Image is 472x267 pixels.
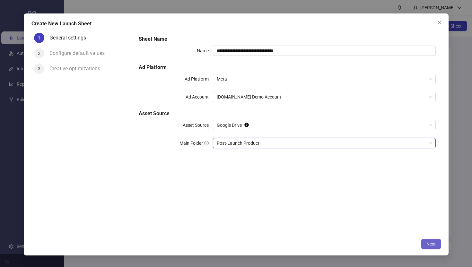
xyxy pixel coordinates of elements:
span: Next [426,241,436,246]
label: Ad Account [186,92,213,102]
div: Tooltip anchor [244,122,249,128]
span: 3 [38,66,40,71]
label: Main Folder [179,138,213,148]
span: Kitchn.io Demo Account [217,92,432,102]
h5: Ad Platform [139,64,435,71]
span: Meta [217,74,432,84]
button: Next [421,239,441,249]
span: 1 [38,35,40,40]
span: question-circle [204,141,209,145]
span: Google Drive [217,120,432,130]
span: close [437,20,442,25]
div: Creative optimizations [49,64,105,74]
button: Close [434,17,445,28]
h5: Sheet Name [139,35,435,43]
div: Configure default values [49,48,110,58]
label: Ad Platform [185,74,213,84]
span: Post-Launch Product [217,138,432,148]
div: General settings [49,33,91,43]
label: Asset Source [183,120,213,130]
span: 2 [38,51,40,56]
div: Create New Launch Sheet [31,20,441,28]
input: Name [213,46,435,56]
label: Name [197,46,213,56]
h5: Asset Source [139,110,435,117]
